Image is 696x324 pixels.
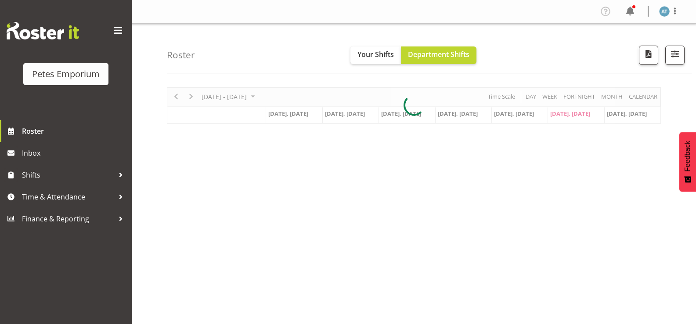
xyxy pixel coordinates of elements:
[401,46,476,64] button: Department Shifts
[350,46,401,64] button: Your Shifts
[22,125,127,138] span: Roster
[22,212,114,225] span: Finance & Reporting
[665,46,685,65] button: Filter Shifts
[659,6,670,17] img: alex-micheal-taniwha5364.jpg
[22,146,127,160] span: Inbox
[7,22,79,39] img: Rosterit website logo
[408,50,469,59] span: Department Shifts
[684,141,692,171] span: Feedback
[22,190,114,203] span: Time & Attendance
[32,68,100,81] div: Petes Emporium
[167,50,195,60] h4: Roster
[639,46,658,65] button: Download a PDF of the roster according to the set date range.
[679,132,696,192] button: Feedback - Show survey
[357,50,394,59] span: Your Shifts
[22,168,114,182] span: Shifts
